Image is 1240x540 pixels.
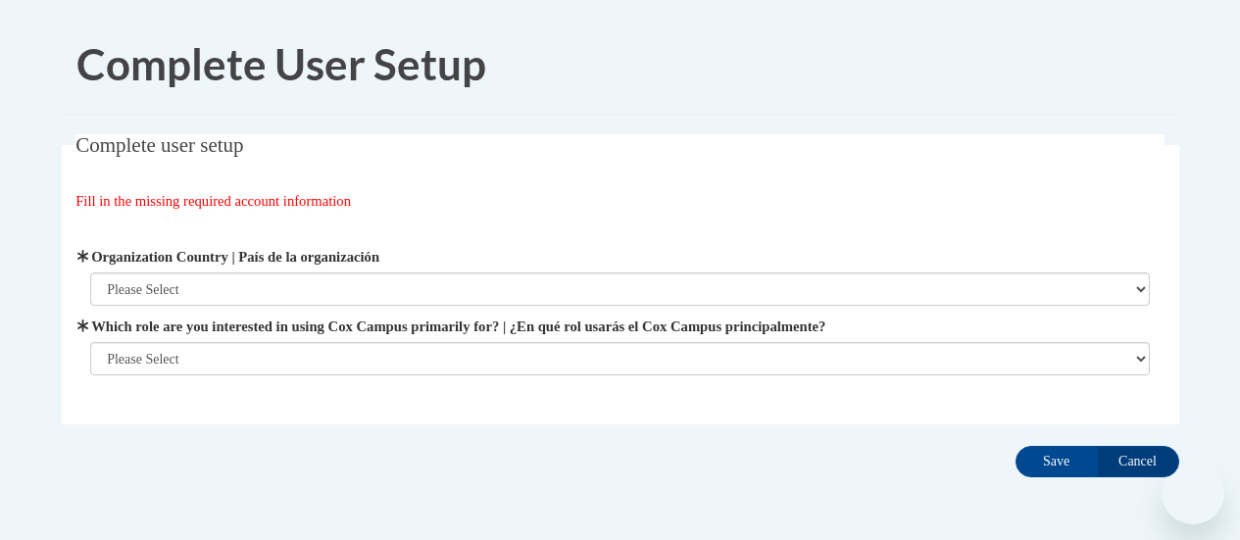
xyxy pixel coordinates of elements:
[90,316,1150,337] label: Which role are you interested in using Cox Campus primarily for? | ¿En qué rol usarás el Cox Camp...
[75,193,351,209] span: Fill in the missing required account information
[75,133,243,157] span: Complete user setup
[76,38,486,89] span: Complete User Setup
[90,246,1150,268] label: Organization Country | País de la organización
[1097,446,1179,477] input: Cancel
[1162,462,1224,524] iframe: Button to launch messaging window
[1016,446,1098,477] input: Save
